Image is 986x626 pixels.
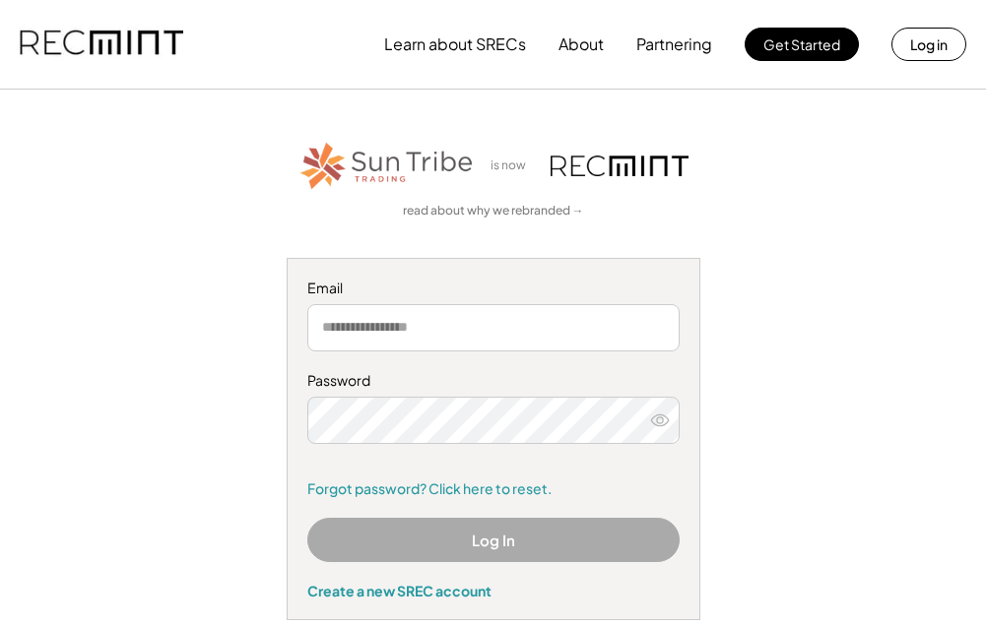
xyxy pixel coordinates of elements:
div: Email [307,279,680,298]
button: Partnering [636,25,712,64]
div: is now [486,157,541,174]
button: Log In [307,518,680,562]
a: read about why we rebranded → [403,203,584,219]
img: recmint-logotype%403x.png [551,156,689,176]
a: Forgot password? Click here to reset. [307,479,680,499]
img: STT_Horizontal_Logo%2B-%2BColor.png [298,139,476,193]
button: Learn about SRECs [384,25,526,64]
button: About [559,25,604,64]
img: recmint-logotype%403x.png [20,11,183,78]
div: Password [307,371,680,391]
div: Create a new SREC account [307,582,680,599]
button: Get Started [745,28,859,61]
button: Log in [891,28,966,61]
